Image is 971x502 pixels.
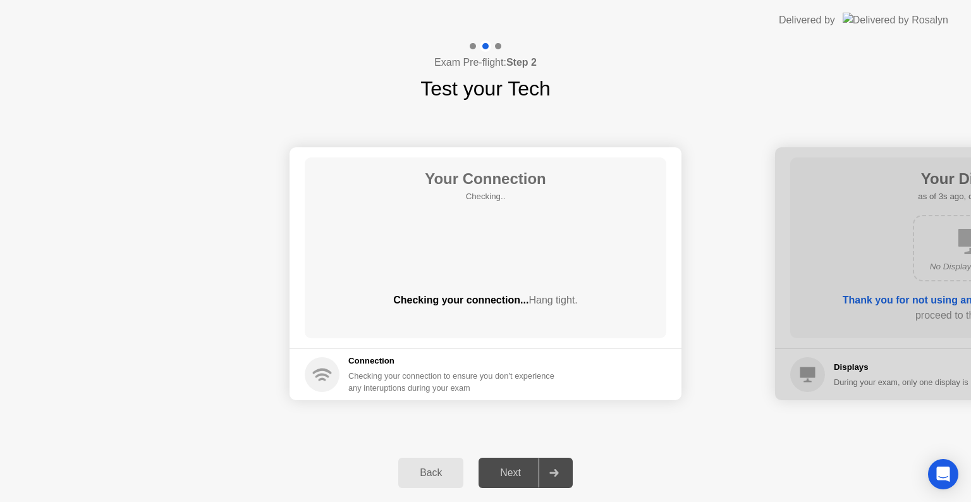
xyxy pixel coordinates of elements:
div: Checking your connection to ensure you don’t experience any interuptions during your exam [348,370,562,394]
b: Step 2 [506,57,537,68]
div: Back [402,467,460,479]
h4: Exam Pre-flight: [434,55,537,70]
div: Checking your connection... [305,293,666,308]
h5: Checking.. [425,190,546,203]
span: Hang tight. [528,295,577,305]
div: Delivered by [779,13,835,28]
div: Next [482,467,539,479]
h5: Connection [348,355,562,367]
h1: Test your Tech [420,73,551,104]
button: Next [479,458,573,488]
div: Open Intercom Messenger [928,459,958,489]
h1: Your Connection [425,168,546,190]
button: Back [398,458,463,488]
img: Delivered by Rosalyn [843,13,948,27]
